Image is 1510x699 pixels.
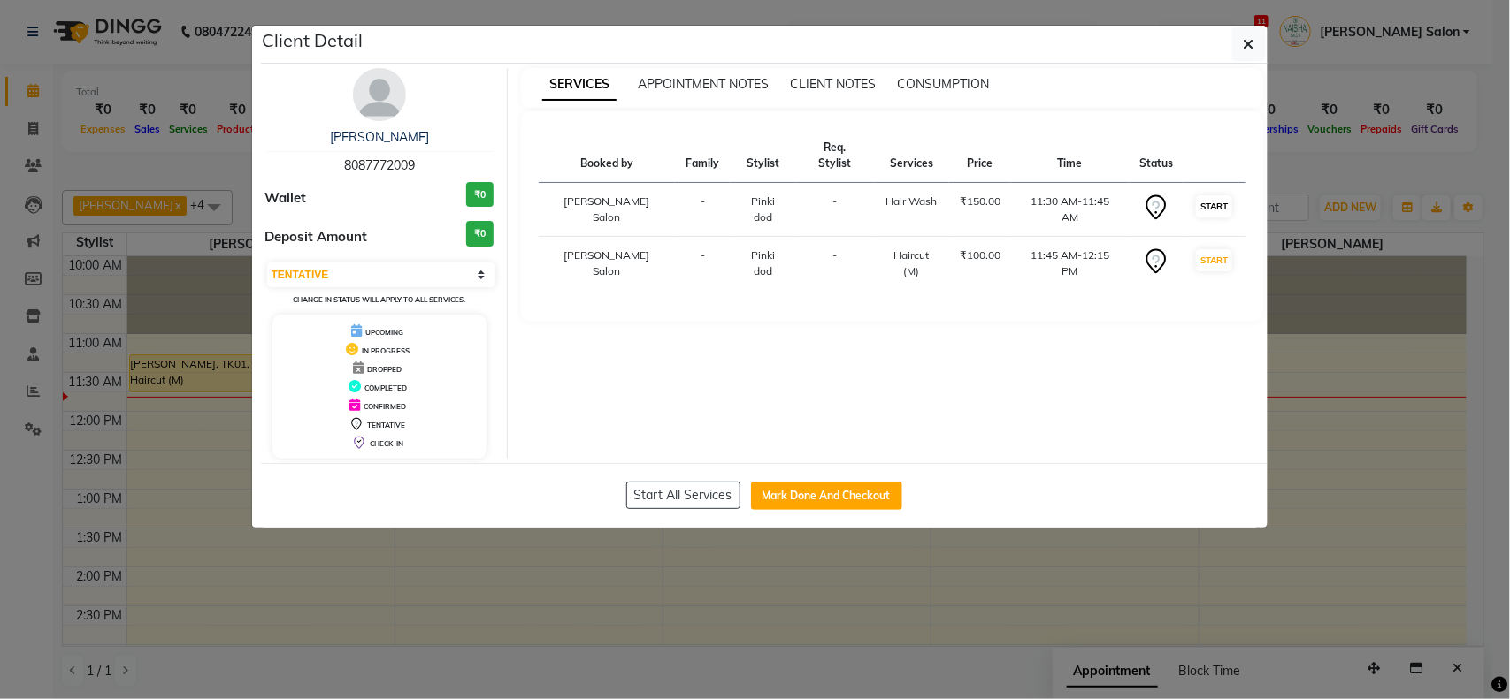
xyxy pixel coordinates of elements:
[344,157,415,173] span: 8087772009
[539,183,675,237] td: [PERSON_NAME] Salon
[539,129,675,183] th: Booked by
[353,68,406,121] img: avatar
[790,76,876,92] span: CLIENT NOTES
[751,194,775,224] span: Pinki dod
[675,129,730,183] th: Family
[542,69,617,101] span: SERVICES
[330,129,429,145] a: [PERSON_NAME]
[364,402,406,411] span: CONFIRMED
[730,129,796,183] th: Stylist
[1129,129,1184,183] th: Status
[1011,237,1129,291] td: 11:45 AM-12:15 PM
[796,129,874,183] th: Req. Stylist
[1011,129,1129,183] th: Time
[675,183,730,237] td: -
[466,221,494,247] h3: ₹0
[885,194,939,209] div: Hair Wash
[960,194,1000,209] div: ₹150.00
[265,188,307,209] span: Wallet
[539,237,675,291] td: [PERSON_NAME] Salon
[638,76,769,92] span: APPOINTMENT NOTES
[466,182,494,208] h3: ₹0
[1196,249,1232,271] button: START
[370,439,403,448] span: CHECK-IN
[263,27,364,54] h5: Client Detail
[874,129,949,183] th: Services
[365,328,403,337] span: UPCOMING
[751,248,775,277] span: Pinki dod
[960,247,1000,263] div: ₹100.00
[885,247,939,279] div: Haircut (M)
[367,365,402,374] span: DROPPED
[751,482,902,510] button: Mark Done And Checkout
[367,421,405,429] span: TENTATIVE
[362,346,410,355] span: IN PROGRESS
[364,384,407,392] span: COMPLETED
[675,237,730,291] td: -
[949,129,1011,183] th: Price
[1011,183,1129,237] td: 11:30 AM-11:45 AM
[293,295,465,304] small: Change in status will apply to all services.
[1196,195,1232,217] button: START
[897,76,989,92] span: CONSUMPTION
[265,227,368,247] span: Deposit Amount
[796,183,874,237] td: -
[626,482,740,509] button: Start All Services
[796,237,874,291] td: -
